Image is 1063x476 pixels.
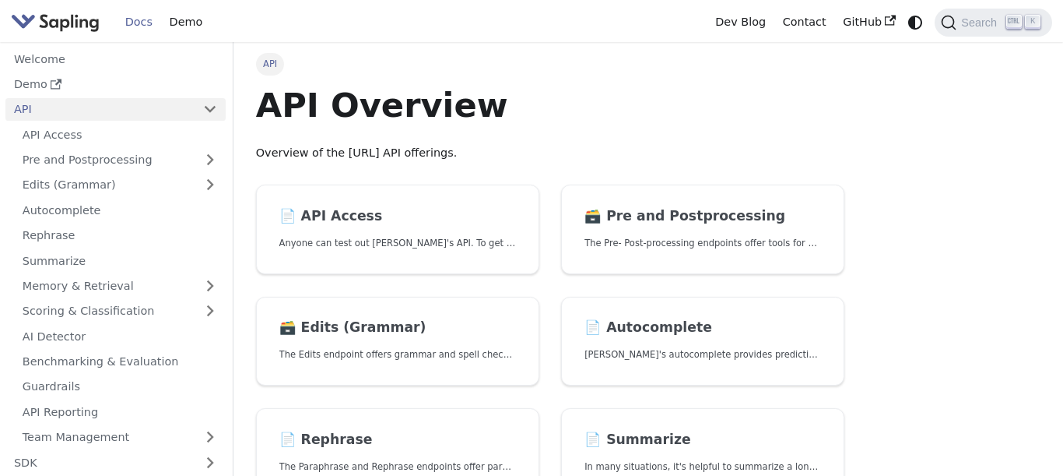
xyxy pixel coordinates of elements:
a: Rephrase [14,224,226,247]
a: Pre and Postprocessing [14,149,226,171]
a: Autocomplete [14,199,226,221]
a: Summarize [14,249,226,272]
h2: Pre and Postprocessing [584,208,821,225]
p: Overview of the [URL] API offerings. [256,144,844,163]
a: Benchmarking & Evaluation [14,351,226,373]
a: Demo [161,10,211,34]
p: The Edits endpoint offers grammar and spell checking. [279,347,516,362]
a: GitHub [834,10,903,34]
a: 🗃️ Pre and PostprocessingThe Pre- Post-processing endpoints offer tools for preparing your text d... [561,185,844,274]
a: Sapling.ai [11,11,105,33]
a: API [5,98,195,121]
nav: Breadcrumbs [256,53,844,75]
a: Contact [774,10,835,34]
kbd: K [1025,15,1040,29]
a: Guardrails [14,376,226,398]
h2: Edits (Grammar) [279,319,516,337]
span: API [256,53,285,75]
a: Welcome [5,48,226,70]
h2: API Access [279,208,516,225]
a: API Reporting [14,400,226,423]
a: Memory & Retrieval [14,275,226,298]
a: Edits (Grammar) [14,174,226,196]
a: 🗃️ Edits (Grammar)The Edits endpoint offers grammar and spell checking. [256,297,539,386]
a: API Access [14,123,226,146]
h2: Rephrase [279,432,516,449]
button: Expand sidebar category 'SDK' [195,451,226,474]
a: SDK [5,451,195,474]
a: Scoring & Classification [14,300,226,323]
a: AI Detector [14,325,226,347]
a: Demo [5,73,226,96]
p: Sapling's autocomplete provides predictions of the next few characters or words [584,347,821,362]
span: Search [956,16,1006,29]
p: The Paraphrase and Rephrase endpoints offer paraphrasing for particular styles. [279,460,516,474]
h2: Summarize [584,432,821,449]
p: Anyone can test out Sapling's API. To get started with the API, simply: [279,236,516,251]
a: Team Management [14,426,226,449]
a: 📄️ Autocomplete[PERSON_NAME]'s autocomplete provides predictions of the next few characters or words [561,297,844,386]
button: Search (Ctrl+K) [935,9,1051,37]
a: Docs [117,10,161,34]
p: In many situations, it's helpful to summarize a longer document into a shorter, more easily diges... [584,460,821,474]
img: Sapling.ai [11,11,100,33]
p: The Pre- Post-processing endpoints offer tools for preparing your text data for ingestation as we... [584,236,821,251]
h2: Autocomplete [584,319,821,337]
a: 📄️ API AccessAnyone can test out [PERSON_NAME]'s API. To get started with the API, simply: [256,185,539,274]
h1: API Overview [256,84,844,126]
a: Dev Blog [707,10,774,34]
button: Collapse sidebar category 'API' [195,98,226,121]
button: Switch between dark and light mode (currently system mode) [904,11,927,33]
